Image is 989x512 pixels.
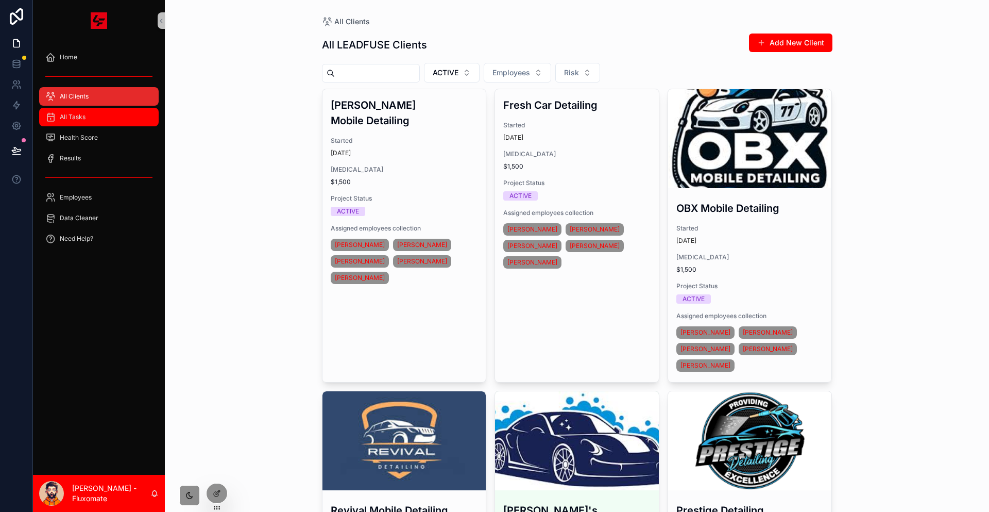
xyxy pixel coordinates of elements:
[397,241,447,249] span: [PERSON_NAME]
[555,63,600,82] button: Select Button
[683,294,705,304] div: ACTIVE
[39,149,159,168] a: Results
[566,223,624,236] a: [PERSON_NAME]
[564,68,579,78] span: Risk
[494,89,659,383] a: Fresh Car DetailingStarted[DATE][MEDICAL_DATA]$1,500Project StatusACTIVEAssigned employees collec...
[676,201,824,216] h3: OBX Mobile Detailing
[676,359,735,372] a: [PERSON_NAME]
[39,188,159,207] a: Employees
[566,240,624,252] a: [PERSON_NAME]
[60,154,81,162] span: Results
[39,108,159,126] a: All Tasks
[39,209,159,227] a: Data Cleaner
[507,242,557,250] span: [PERSON_NAME]
[60,193,92,202] span: Employees
[334,16,370,27] span: All Clients
[335,274,385,282] span: [PERSON_NAME]
[503,223,561,236] a: [PERSON_NAME]
[680,345,730,353] span: [PERSON_NAME]
[91,12,107,29] img: App logo
[33,41,165,260] div: scrollable content
[60,235,93,243] span: Need Help?
[322,391,486,490] div: images-(2).jpeg
[570,225,620,234] span: [PERSON_NAME]
[507,225,557,234] span: [PERSON_NAME]
[60,113,86,121] span: All Tasks
[331,255,389,268] a: [PERSON_NAME]
[749,34,832,52] button: Add New Client
[570,242,620,250] span: [PERSON_NAME]
[743,345,793,353] span: [PERSON_NAME]
[331,272,389,284] a: [PERSON_NAME]
[668,391,832,490] div: images-(2).png
[335,257,385,266] span: [PERSON_NAME]
[503,209,651,217] span: Assigned employees collection
[503,240,561,252] a: [PERSON_NAME]
[676,266,824,274] span: $1,500
[331,97,478,128] h3: [PERSON_NAME] Mobile Detailing
[503,97,651,113] h3: Fresh Car Detailing
[60,134,98,142] span: Health Score
[503,162,651,171] span: $1,500
[424,63,480,82] button: Select Button
[322,38,427,52] h1: All LEADFUSE Clients
[322,89,487,383] a: [PERSON_NAME] Mobile DetailingStarted[DATE][MEDICAL_DATA]$1,500Project StatusACTIVEAssigned emplo...
[676,253,824,261] span: [MEDICAL_DATA]
[39,128,159,147] a: Health Score
[60,214,98,222] span: Data Cleaner
[509,191,532,201] div: ACTIVE
[503,134,523,142] p: [DATE]
[680,328,730,337] span: [PERSON_NAME]
[676,282,824,290] span: Project Status
[743,328,793,337] span: [PERSON_NAME]
[397,257,447,266] span: [PERSON_NAME]
[60,53,77,61] span: Home
[60,92,89,101] span: All Clients
[393,239,451,251] a: [PERSON_NAME]
[393,255,451,268] a: [PERSON_NAME]
[322,16,370,27] a: All Clients
[484,63,551,82] button: Select Button
[668,89,832,188] div: images.jpeg
[331,149,351,157] p: [DATE]
[495,391,659,490] div: download.jpeg
[331,194,478,203] span: Project Status
[331,224,478,233] span: Assigned employees collection
[676,237,696,245] p: [DATE]
[492,68,530,78] span: Employees
[331,239,389,251] a: [PERSON_NAME]
[39,87,159,106] a: All Clients
[39,229,159,248] a: Need Help?
[72,483,150,504] p: [PERSON_NAME] - Fluxomate
[503,256,561,269] a: [PERSON_NAME]
[676,224,824,233] span: Started
[676,312,824,320] span: Assigned employees collection
[676,343,735,355] a: [PERSON_NAME]
[680,361,730,370] span: [PERSON_NAME]
[335,241,385,249] span: [PERSON_NAME]
[507,258,557,267] span: [PERSON_NAME]
[503,150,651,158] span: [MEDICAL_DATA]
[503,121,651,129] span: Started
[739,326,797,339] a: [PERSON_NAME]
[331,178,478,186] span: $1,500
[503,179,651,187] span: Project Status
[668,89,832,383] a: OBX Mobile DetailingStarted[DATE][MEDICAL_DATA]$1,500Project StatusACTIVEAssigned employees colle...
[433,68,458,78] span: ACTIVE
[337,207,359,216] div: ACTIVE
[331,166,478,174] span: [MEDICAL_DATA]
[331,137,478,145] span: Started
[676,326,735,339] a: [PERSON_NAME]
[739,343,797,355] a: [PERSON_NAME]
[39,48,159,67] a: Home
